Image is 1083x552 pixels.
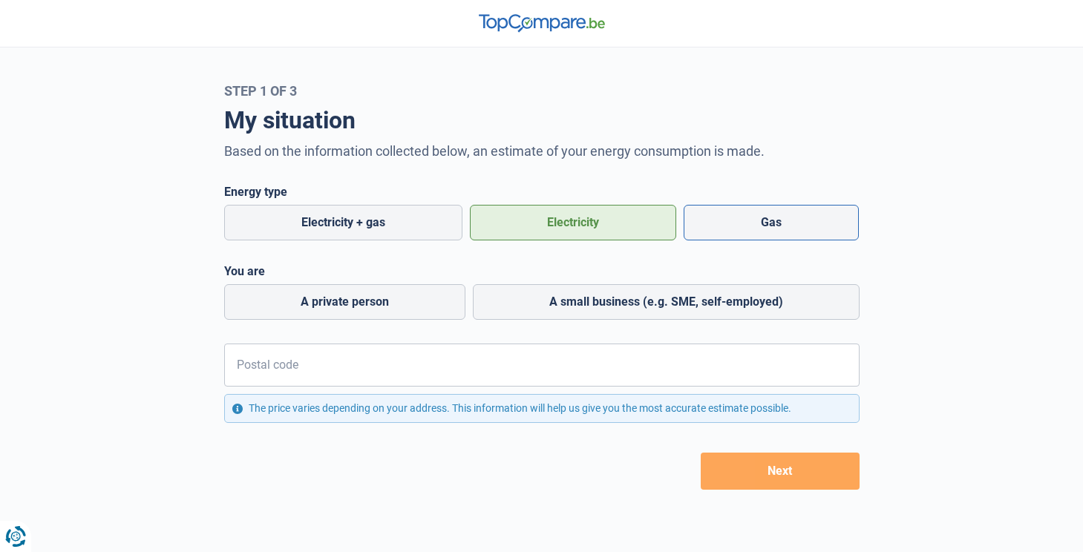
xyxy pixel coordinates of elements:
[701,453,860,490] button: Next
[224,83,297,99] font: Step 1 of 3
[224,264,265,278] font: You are
[224,185,287,199] font: Energy type
[249,402,791,414] font: The price varies depending on your address. This information will help us give you the most accur...
[224,344,860,387] input: 1000
[301,295,389,309] font: A private person
[768,464,792,478] font: Next
[547,215,599,229] font: Electricity
[301,215,385,229] font: Electricity + gas
[549,295,783,309] font: A small business (e.g. SME, self-employed)
[479,14,605,32] img: TopCompare.be
[224,143,765,159] font: Based on the information collected below, an estimate of your energy consumption is made.
[761,215,782,229] font: Gas
[224,106,356,134] font: My situation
